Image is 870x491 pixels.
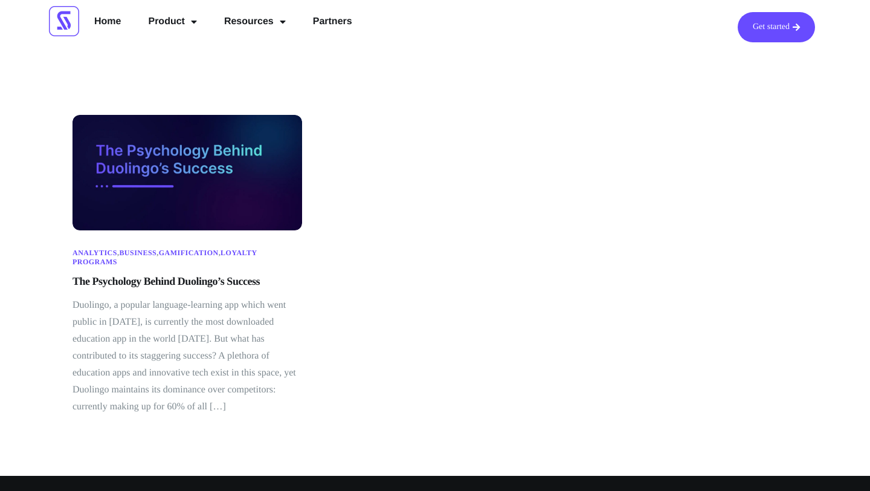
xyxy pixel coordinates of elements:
a: The Psychology Behind Duolingo’s Success [72,168,302,177]
a: Get started [738,12,815,42]
a: Analytics [72,249,117,257]
a: Gamification [159,249,219,257]
a: Home [85,12,130,31]
a: The Psychology Behind Duolingo’s Success [72,275,260,287]
p: Duolingo, a popular language-learning app which went public in [DATE], is currently the most down... [72,297,302,415]
img: Thumbnail Image - The Psychology Behind Duolingo's Success [72,115,302,230]
a: Loyalty Programs [72,249,257,266]
a: Product [139,12,205,31]
img: Scrimmage Square Icon Logo [49,6,79,36]
a: Partners [304,12,361,31]
a: Resources [215,12,295,31]
nav: Menu [85,12,361,31]
span: Get started [753,23,790,31]
a: Business [119,249,156,257]
span: , , , [72,249,295,267]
